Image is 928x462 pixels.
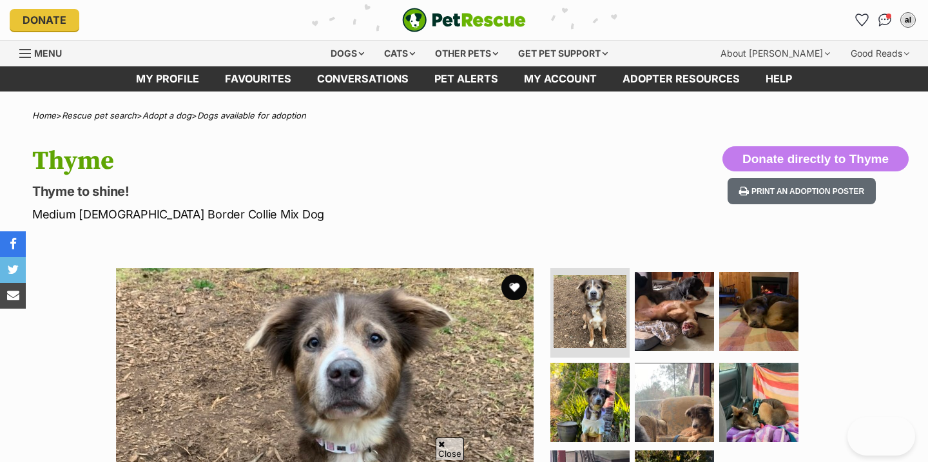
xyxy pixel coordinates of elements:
a: Help [753,66,805,91]
div: Cats [375,41,424,66]
a: Menu [19,41,71,64]
div: Get pet support [509,41,617,66]
a: Conversations [875,10,895,30]
span: Close [436,438,464,460]
div: Other pets [426,41,507,66]
img: chat-41dd97257d64d25036548639549fe6c8038ab92f7586957e7f3b1b290dea8141.svg [878,14,892,26]
div: al [902,14,914,26]
div: About [PERSON_NAME] [711,41,839,66]
img: Photo of Thyme [550,363,630,442]
a: Adopt a dog [142,110,191,120]
img: Photo of Thyme [635,363,714,442]
button: favourite [501,274,527,300]
a: My account [511,66,610,91]
ul: Account quick links [851,10,918,30]
a: Home [32,110,56,120]
a: My profile [123,66,212,91]
a: Favourites [212,66,304,91]
a: Pet alerts [421,66,511,91]
button: My account [898,10,918,30]
img: Photo of Thyme [719,272,798,351]
a: Favourites [851,10,872,30]
h1: Thyme [32,146,566,176]
img: Photo of Thyme [719,363,798,442]
button: Print an adoption poster [728,178,876,204]
img: Photo of Thyme [554,275,626,348]
button: Donate directly to Thyme [722,146,909,172]
img: logo-e224e6f780fb5917bec1dbf3a21bbac754714ae5b6737aabdf751b685950b380.svg [402,8,526,32]
div: Good Reads [842,41,918,66]
a: conversations [304,66,421,91]
img: Photo of Thyme [635,272,714,351]
div: Dogs [322,41,373,66]
p: Medium [DEMOGRAPHIC_DATA] Border Collie Mix Dog [32,206,566,223]
iframe: Help Scout Beacon - Open [847,417,915,456]
a: Donate [10,9,79,31]
a: Adopter resources [610,66,753,91]
a: Rescue pet search [62,110,137,120]
span: Menu [34,48,62,59]
a: Dogs available for adoption [197,110,306,120]
p: Thyme to shine! [32,182,566,200]
a: PetRescue [402,8,526,32]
